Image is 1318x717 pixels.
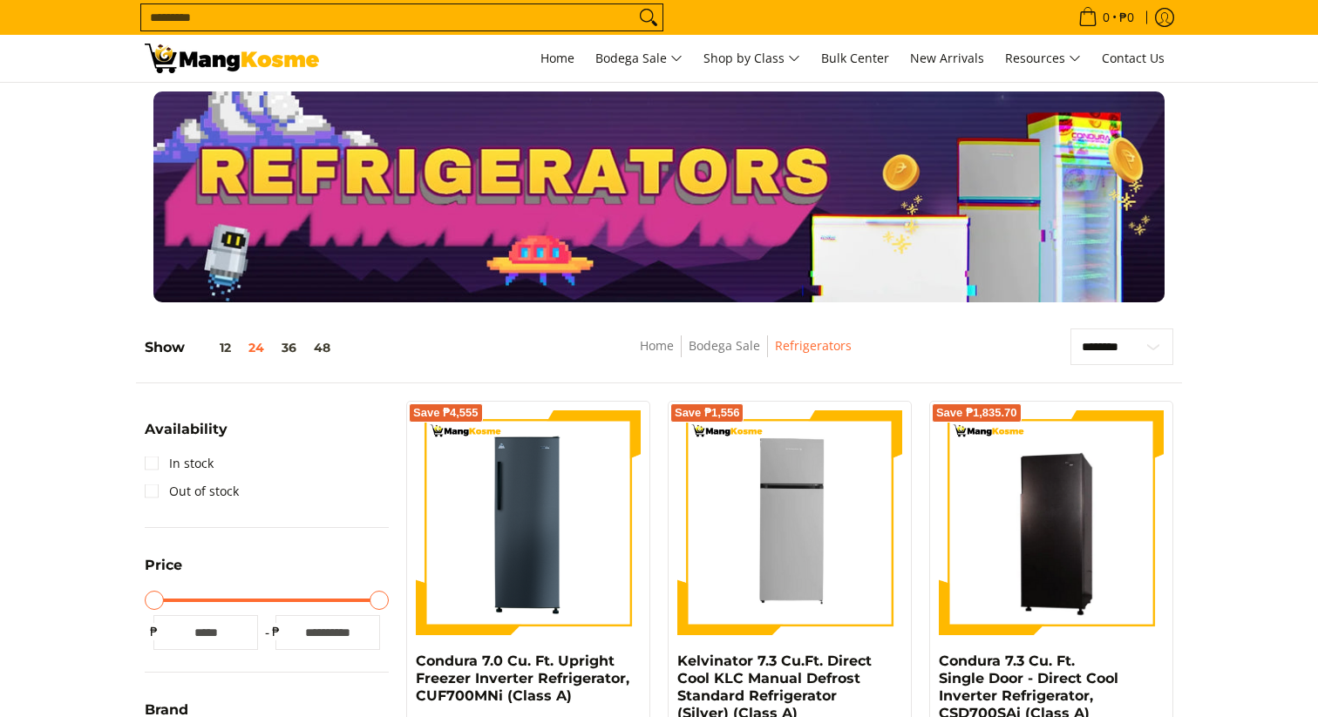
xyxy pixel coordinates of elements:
[336,35,1173,82] nav: Main Menu
[595,48,683,70] span: Bodega Sale
[267,623,284,640] span: ₱
[939,413,1164,632] img: Condura 7.3 Cu. Ft. Single Door - Direct Cool Inverter Refrigerator, CSD700SAi (Class A)
[145,44,319,73] img: Bodega Sale Refrigerator l Mang Kosme: Home Appliances Warehouse Sale
[145,477,239,505] a: Out of stock
[1100,11,1112,24] span: 0
[185,341,240,355] button: 12
[540,50,574,66] span: Home
[145,423,228,450] summary: Open
[145,339,339,356] h5: Show
[675,408,740,418] span: Save ₱1,556
[635,4,662,30] button: Search
[775,337,852,354] a: Refrigerators
[416,653,629,704] a: Condura 7.0 Cu. Ft. Upright Freezer Inverter Refrigerator, CUF700MNi (Class A)
[936,408,1017,418] span: Save ₱1,835.70
[640,337,674,354] a: Home
[1073,8,1139,27] span: •
[689,337,760,354] a: Bodega Sale
[240,341,273,355] button: 24
[821,50,889,66] span: Bulk Center
[901,35,993,82] a: New Arrivals
[305,341,339,355] button: 48
[677,410,902,635] img: Kelvinator 7.3 Cu.Ft. Direct Cool KLC Manual Defrost Standard Refrigerator (Silver) (Class A)
[1117,11,1137,24] span: ₱0
[145,623,162,640] span: ₱
[145,558,182,585] summary: Open
[145,703,188,717] span: Brand
[695,35,809,82] a: Shop by Class
[273,341,305,355] button: 36
[413,408,479,418] span: Save ₱4,555
[910,50,984,66] span: New Arrivals
[1093,35,1173,82] a: Contact Us
[145,450,214,477] a: In stock
[1102,50,1165,66] span: Contact Us
[812,35,898,82] a: Bulk Center
[145,558,182,572] span: Price
[996,35,1090,82] a: Resources
[703,48,800,70] span: Shop by Class
[1005,48,1081,70] span: Resources
[145,423,228,436] span: Availability
[587,35,691,82] a: Bodega Sale
[416,410,641,635] img: Condura 7.0 Cu. Ft. Upright Freezer Inverter Refrigerator, CUF700MNi (Class A)
[513,335,979,375] nav: Breadcrumbs
[532,35,583,82] a: Home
